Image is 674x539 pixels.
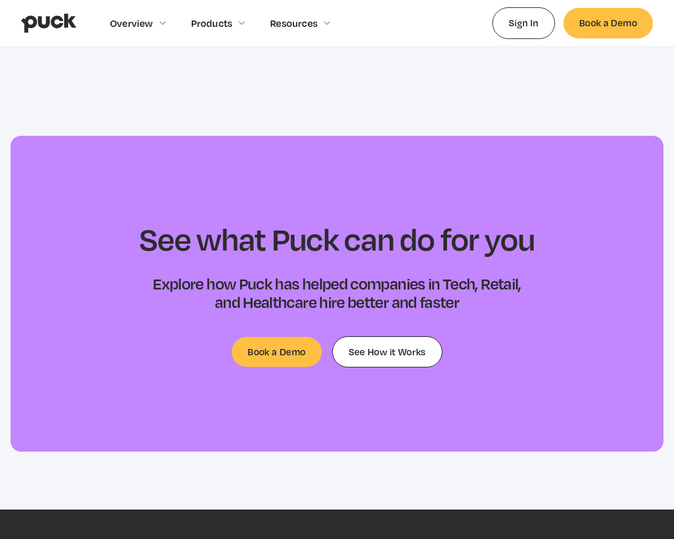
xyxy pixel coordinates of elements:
h2: See what Puck can do for you [139,220,534,257]
div: Overview [110,17,153,29]
h3: Explore how Puck has helped companies in Tech, Retail, and Healthcare hire better and faster [150,274,524,311]
a: Sign In [492,7,555,38]
a: Book a Demo [232,337,321,367]
div: Products [191,17,233,29]
a: Book a Demo [563,8,653,38]
a: See How it Works [332,336,442,367]
div: Resources [270,17,318,29]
